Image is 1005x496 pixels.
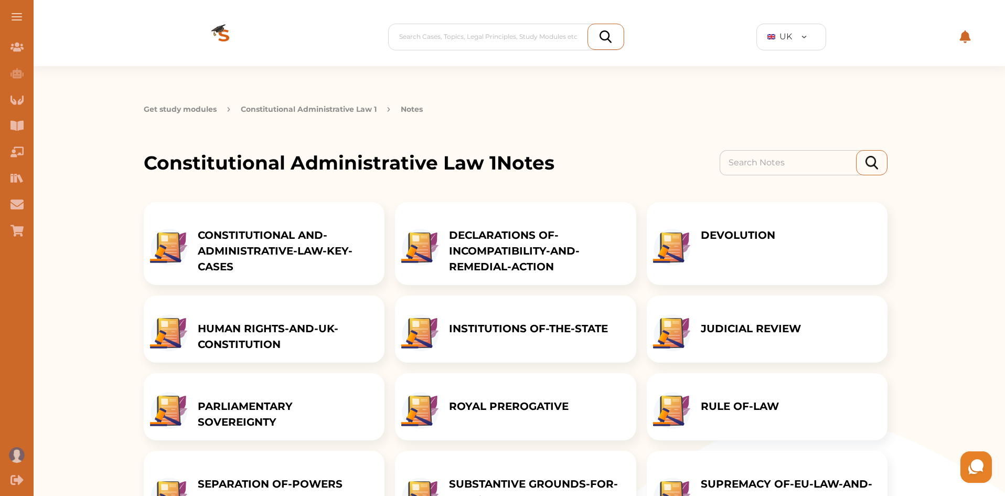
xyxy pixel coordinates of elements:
img: Logo [182,7,266,66]
p: PARLIAMENTARY SOVEREIGNTY [198,398,374,430]
p: Constitutional Administrative Law 1 Notes [144,149,554,177]
img: search_icon [600,30,612,43]
p: INSTITUTIONS OF-THE-STATE [449,321,608,336]
button: Constitutional Administrative Law 1 [241,104,377,115]
p: Notes [401,104,423,115]
iframe: HelpCrunch [753,449,995,486]
p: DECLARATIONS OF-INCOMPATIBILITY-AND-REMEDIAL-ACTION [449,227,625,275]
p: CONSTITUTIONAL AND-ADMINISTRATIVE-LAW-KEY-CASES [198,227,374,275]
button: Get study modules [144,104,217,115]
img: arrow-down [801,36,807,38]
img: arrow [227,104,230,115]
p: RULE OF-LAW [701,398,779,414]
img: User profile [9,447,25,463]
img: GB Flag [767,34,775,40]
p: SEPARATION OF-POWERS [198,476,343,492]
p: ROYAL PREROGATIVE [449,398,569,414]
span: UK [779,30,792,43]
img: arrow [387,104,390,115]
input: Search Notes [720,150,867,175]
p: JUDICIAL REVIEW [701,321,801,336]
img: Search [865,156,878,169]
p: HUMAN RIGHTS-AND-UK-CONSTITUTION [198,321,374,352]
p: DEVOLUTION [701,227,775,243]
